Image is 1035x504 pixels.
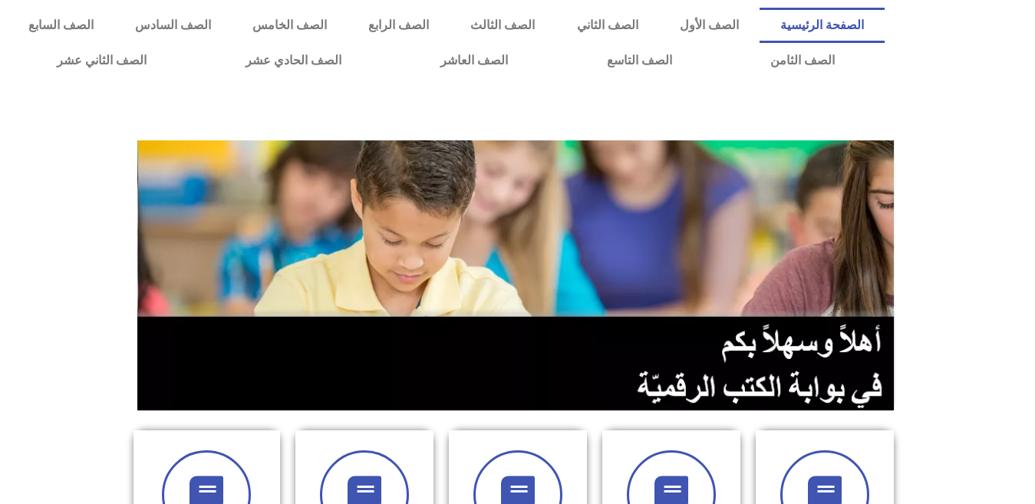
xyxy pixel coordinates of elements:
[556,8,659,43] a: الصف الثاني
[114,8,232,43] a: الصف السادس
[196,43,391,78] a: الصف الحادي عشر
[557,43,721,78] a: الصف التاسع
[659,8,760,43] a: الصف الأول
[721,43,885,78] a: الصف الثامن
[8,8,114,43] a: الصف السابع
[391,43,558,78] a: الصف العاشر
[450,8,555,43] a: الصف الثالث
[348,8,450,43] a: الصف الرابع
[232,8,348,43] a: الصف الخامس
[760,8,885,43] a: الصفحة الرئيسية
[8,43,196,78] a: الصف الثاني عشر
